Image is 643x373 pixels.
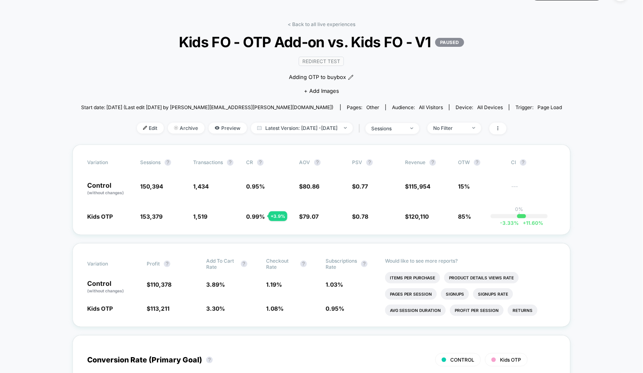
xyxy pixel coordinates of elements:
[500,220,519,226] span: -3.33 %
[511,184,556,196] span: ---
[366,159,373,166] button: ?
[409,183,430,190] span: 115,954
[81,104,333,110] span: Start date: [DATE] (Last edit [DATE] by [PERSON_NAME][EMAIL_ADDRESS][PERSON_NAME][DOMAIN_NAME])
[246,213,265,220] span: 0.99 %
[326,258,357,270] span: Subscriptions Rate
[87,182,132,196] p: Control
[87,190,124,195] span: (without changes)
[356,213,368,220] span: 0.78
[164,261,170,267] button: ?
[405,159,425,165] span: Revenue
[257,159,264,166] button: ?
[150,281,172,288] span: 110,378
[392,104,443,110] div: Audience:
[150,305,170,312] span: 113,211
[299,183,319,190] span: $
[444,272,519,283] li: Product Details Views Rate
[441,288,469,300] li: Signups
[458,213,471,220] span: 85%
[168,123,205,134] span: Archive
[435,38,464,47] p: PAUSED
[140,183,163,190] span: 150,394
[356,183,368,190] span: 0.77
[450,357,474,363] span: CONTROL
[87,159,132,166] span: Variation
[352,213,368,220] span: $
[87,213,113,220] span: Kids OTP
[357,123,366,134] span: |
[477,104,503,110] span: all devices
[405,183,430,190] span: $
[385,258,556,264] p: Would like to see more reports?
[303,183,319,190] span: 80.86
[165,159,171,166] button: ?
[241,261,247,267] button: ?
[174,126,178,130] img: end
[140,159,161,165] span: Sessions
[458,159,503,166] span: OTW
[269,211,287,221] div: + 3.9 %
[472,127,475,129] img: end
[87,280,139,294] p: Control
[207,258,237,270] span: Add To Cart Rate
[147,305,170,312] span: $
[361,261,368,267] button: ?
[515,104,562,110] div: Trigger:
[246,159,253,165] span: CR
[473,288,513,300] li: Signups Rate
[405,213,429,220] span: $
[193,159,223,165] span: Transactions
[257,126,262,130] img: calendar
[288,21,355,27] a: < Back to all live experiences
[87,305,113,312] span: Kids OTP
[474,159,480,166] button: ?
[519,220,543,226] span: 11.60 %
[520,159,526,166] button: ?
[537,104,562,110] span: Page Load
[246,183,265,190] span: 0.95 %
[300,261,307,267] button: ?
[352,183,368,190] span: $
[385,305,446,316] li: Avg Session Duration
[385,272,440,283] li: Items Per Purchase
[266,258,296,270] span: Checkout Rate
[366,104,379,110] span: other
[207,281,225,288] span: 3.89 %
[372,125,404,132] div: sessions
[147,261,160,267] span: Profit
[515,206,523,212] p: 0%
[347,104,379,110] div: Pages:
[206,357,213,363] button: ?
[227,159,233,166] button: ?
[326,305,344,312] span: 0.95 %
[449,104,509,110] span: Device:
[344,127,347,129] img: end
[299,213,319,220] span: $
[409,213,429,220] span: 120,110
[299,57,344,66] span: Redirect Test
[87,288,124,293] span: (without changes)
[518,212,520,218] p: |
[143,126,147,130] img: edit
[209,123,247,134] span: Preview
[207,305,225,312] span: 3.30 %
[304,88,339,94] span: + Add Images
[314,159,321,166] button: ?
[140,213,163,220] span: 153,379
[434,125,466,131] div: No Filter
[147,281,172,288] span: $
[105,33,538,50] span: Kids FO - OTP Add-on vs. Kids FO - V1
[87,258,132,270] span: Variation
[352,159,362,165] span: PSV
[137,123,164,134] span: Edit
[500,357,521,363] span: Kids OTP
[458,183,470,190] span: 15%
[266,305,284,312] span: 1.08 %
[410,127,413,129] img: end
[266,281,282,288] span: 1.19 %
[419,104,443,110] span: All Visitors
[450,305,504,316] li: Profit Per Session
[193,183,209,190] span: 1,434
[193,213,207,220] span: 1,519
[289,73,346,81] span: Adding OTP to buybox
